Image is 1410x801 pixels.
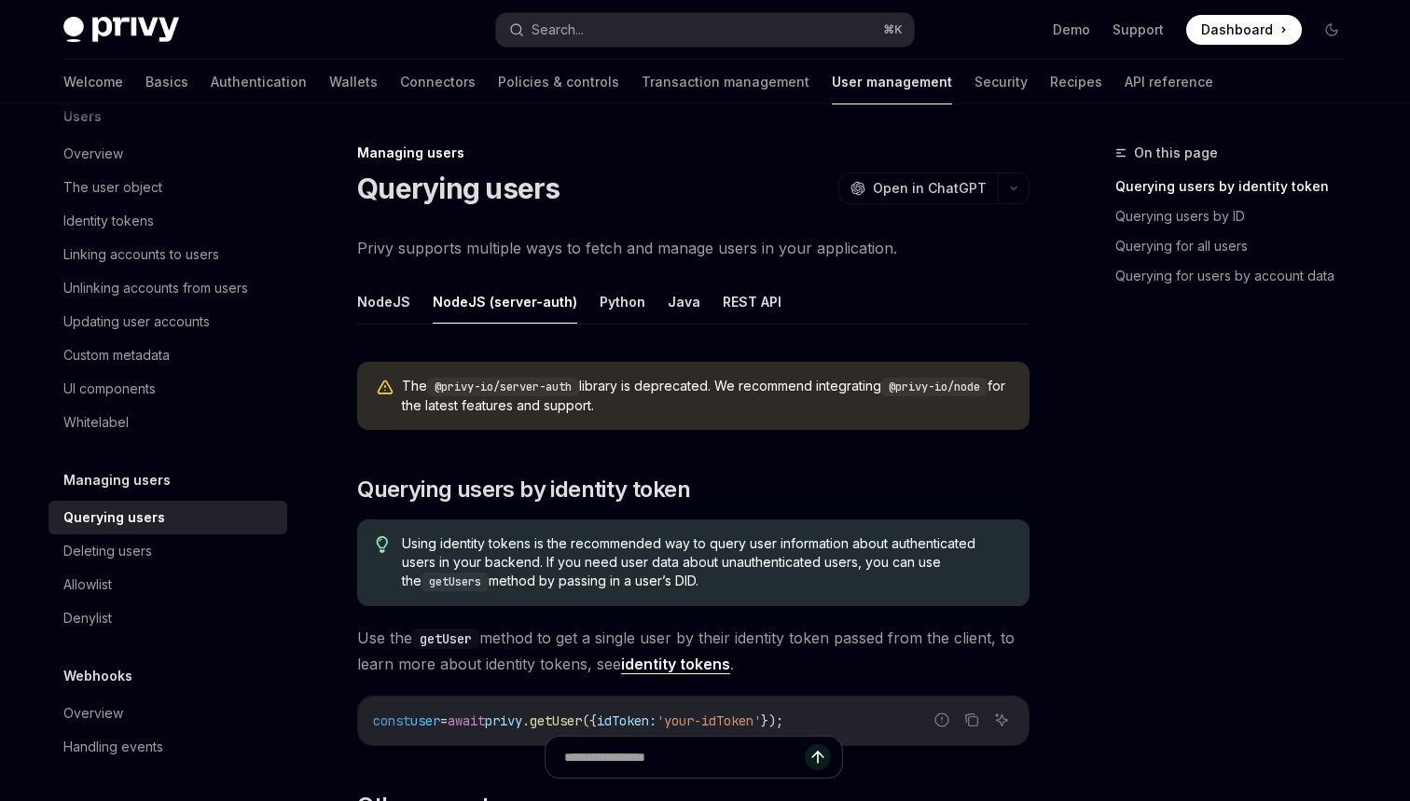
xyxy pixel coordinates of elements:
[642,60,809,104] a: Transaction management
[48,406,287,439] a: Whitelabel
[48,238,287,271] a: Linking accounts to users
[357,172,560,205] h1: Querying users
[498,60,619,104] a: Policies & controls
[63,344,170,366] div: Custom metadata
[48,137,287,171] a: Overview
[496,13,914,47] button: Search...⌘K
[960,708,984,732] button: Copy the contents from the code block
[930,708,954,732] button: Report incorrect code
[1115,261,1362,291] a: Querying for users by account data
[48,501,287,534] a: Querying users
[1113,21,1164,39] a: Support
[433,280,577,324] button: NodeJS (server-auth)
[600,280,645,324] button: Python
[63,60,123,104] a: Welcome
[357,625,1030,677] span: Use the method to get a single user by their identity token passed from the client, to learn more...
[532,19,584,41] div: Search...
[48,338,287,372] a: Custom metadata
[63,607,112,629] div: Denylist
[582,712,597,729] span: ({
[48,305,287,338] a: Updating user accounts
[48,568,287,601] a: Allowlist
[989,708,1014,732] button: Ask AI
[329,60,378,104] a: Wallets
[422,573,489,591] code: getUsers
[1115,231,1362,261] a: Querying for all users
[63,573,112,596] div: Allowlist
[530,712,582,729] span: getUser
[400,60,476,104] a: Connectors
[373,712,410,729] span: const
[838,173,998,204] button: Open in ChatGPT
[48,372,287,406] a: UI components
[1125,60,1213,104] a: API reference
[485,712,522,729] span: privy
[657,712,761,729] span: 'your-idToken'
[402,377,1011,415] span: The library is deprecated. We recommend integrating for the latest features and support.
[63,176,162,199] div: The user object
[402,534,1011,591] span: Using identity tokens is the recommended way to query user information about authenticated users ...
[63,378,156,400] div: UI components
[805,744,831,770] button: Send message
[1115,201,1362,231] a: Querying users by ID
[873,179,987,198] span: Open in ChatGPT
[376,536,389,553] svg: Tip
[211,60,307,104] a: Authentication
[63,506,165,529] div: Querying users
[48,730,287,764] a: Handling events
[63,277,248,299] div: Unlinking accounts from users
[1134,142,1218,164] span: On this page
[376,379,394,397] svg: Warning
[1050,60,1102,104] a: Recipes
[1186,15,1302,45] a: Dashboard
[522,712,530,729] span: .
[48,534,287,568] a: Deleting users
[63,143,123,165] div: Overview
[668,280,700,324] button: Java
[597,712,657,729] span: idToken:
[1317,15,1347,45] button: Toggle dark mode
[357,144,1030,162] div: Managing users
[427,378,579,396] code: @privy-io/server-auth
[63,540,152,562] div: Deleting users
[832,60,952,104] a: User management
[63,411,129,434] div: Whitelabel
[761,712,783,729] span: });
[63,702,123,725] div: Overview
[63,736,163,758] div: Handling events
[63,311,210,333] div: Updating user accounts
[881,378,988,396] code: @privy-io/node
[723,280,781,324] button: REST API
[357,280,410,324] button: NodeJS
[412,628,479,649] code: getUser
[1201,21,1273,39] span: Dashboard
[48,601,287,635] a: Denylist
[48,697,287,730] a: Overview
[975,60,1028,104] a: Security
[63,469,171,491] h5: Managing users
[357,235,1030,261] span: Privy supports multiple ways to fetch and manage users in your application.
[48,271,287,305] a: Unlinking accounts from users
[448,712,485,729] span: await
[357,475,690,504] span: Querying users by identity token
[63,243,219,266] div: Linking accounts to users
[1115,172,1362,201] a: Querying users by identity token
[63,17,179,43] img: dark logo
[410,712,440,729] span: user
[145,60,188,104] a: Basics
[883,22,903,37] span: ⌘ K
[48,204,287,238] a: Identity tokens
[63,210,154,232] div: Identity tokens
[440,712,448,729] span: =
[48,171,287,204] a: The user object
[1053,21,1090,39] a: Demo
[621,655,730,674] a: identity tokens
[63,665,132,687] h5: Webhooks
